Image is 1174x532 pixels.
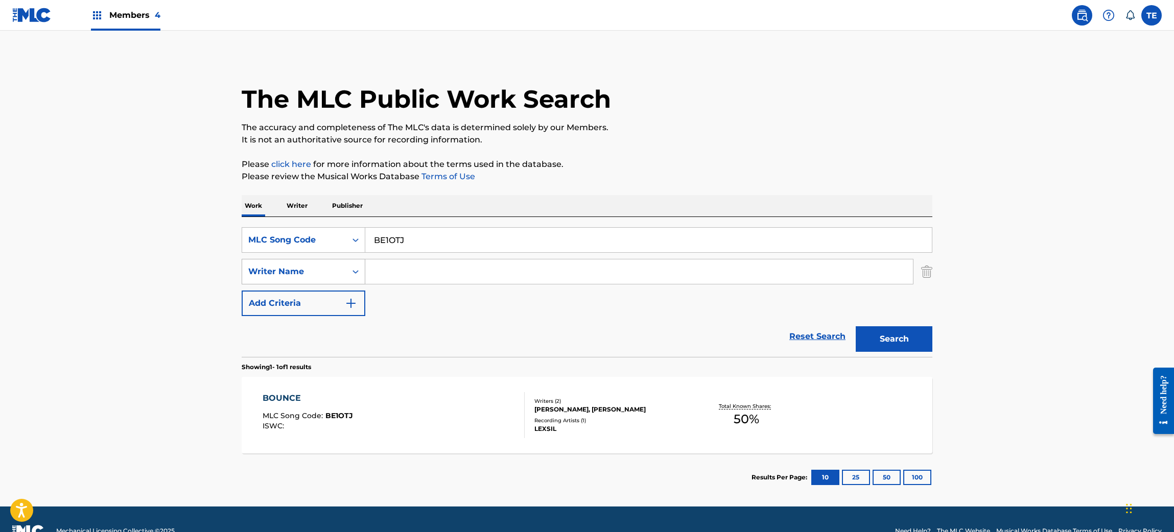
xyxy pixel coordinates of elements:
[271,159,311,169] a: click here
[263,421,287,430] span: ISWC :
[248,265,340,278] div: Writer Name
[734,410,759,428] span: 50 %
[242,84,611,114] h1: The MLC Public Work Search
[284,195,311,216] p: Writer
[419,172,475,181] a: Terms of Use
[248,234,340,246] div: MLC Song Code
[1145,359,1174,442] iframe: Resource Center
[534,397,689,405] div: Writers ( 2 )
[784,325,851,348] a: Reset Search
[242,362,311,372] p: Showing 1 - 1 of 1 results
[534,405,689,414] div: [PERSON_NAME], [PERSON_NAME]
[155,10,160,20] span: 4
[1102,9,1115,21] img: help
[873,470,901,485] button: 50
[534,424,689,433] div: LEXSIL
[12,8,52,22] img: MLC Logo
[1098,5,1119,26] div: Help
[719,402,773,410] p: Total Known Shares:
[842,470,870,485] button: 25
[242,227,932,357] form: Search Form
[242,158,932,171] p: Please for more information about the terms used in the database.
[534,417,689,424] div: Recording Artists ( 1 )
[91,9,103,21] img: Top Rightsholders
[1076,9,1088,21] img: search
[325,411,353,420] span: BE1OTJ
[1072,5,1092,26] a: Public Search
[345,297,357,309] img: 9d2ae6d4665cec9f34b9.svg
[242,195,265,216] p: Work
[1141,5,1162,26] div: User Menu
[903,470,931,485] button: 100
[1126,493,1132,524] div: Drag
[109,9,160,21] span: Members
[263,411,325,420] span: MLC Song Code :
[752,473,810,482] p: Results Per Page:
[242,171,932,183] p: Please review the Musical Works Database
[263,392,353,404] div: BOUNCE
[1123,483,1174,532] iframe: Chat Widget
[811,470,839,485] button: 10
[329,195,366,216] p: Publisher
[242,122,932,134] p: The accuracy and completeness of The MLC's data is determined solely by our Members.
[1125,10,1135,20] div: Notifications
[242,377,932,453] a: BOUNCEMLC Song Code:BE1OTJISWC:Writers (2)[PERSON_NAME], [PERSON_NAME]Recording Artists (1)LEXSIL...
[242,291,365,316] button: Add Criteria
[921,259,932,284] img: Delete Criterion
[242,134,932,146] p: It is not an authoritative source for recording information.
[856,326,932,352] button: Search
